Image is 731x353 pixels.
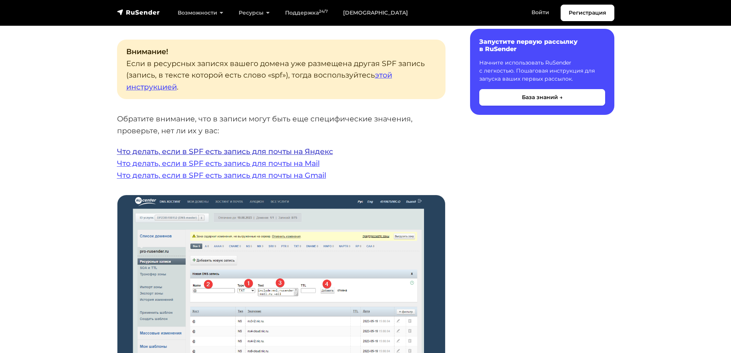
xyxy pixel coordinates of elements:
sup: 24/7 [319,9,328,14]
a: Что делать, если в SPF есть запись для почты на Яндекс [117,147,333,156]
a: [DEMOGRAPHIC_DATA] [335,5,416,21]
h6: Запустите первую рассылку в RuSender [479,38,605,53]
a: Поддержка24/7 [277,5,335,21]
button: База знаний → [479,89,605,106]
p: Если в ресурсных записях вашего домена уже размещена другая SPF запись (запись, в тексте которой ... [117,40,446,99]
strong: Внимание! [126,47,168,56]
a: Что делать, если в SPF есть запись для почты на Gmail [117,171,326,180]
a: Возможности [170,5,231,21]
p: Обратите внимание, что в записи могут быть еще специфические значения, проверьте, нет ли их у вас: [117,113,446,136]
img: RuSender [117,8,160,16]
p: Начните использовать RuSender с легкостью. Пошаговая инструкция для запуска ваших первых рассылок. [479,59,605,83]
a: Войти [524,5,557,20]
a: Ресурсы [231,5,277,21]
a: Запустите первую рассылку в RuSender Начните использовать RuSender с легкостью. Пошаговая инструк... [470,29,614,115]
a: Регистрация [561,5,614,21]
a: Что делать, если в SPF есть запись для почты на Mail [117,159,320,168]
